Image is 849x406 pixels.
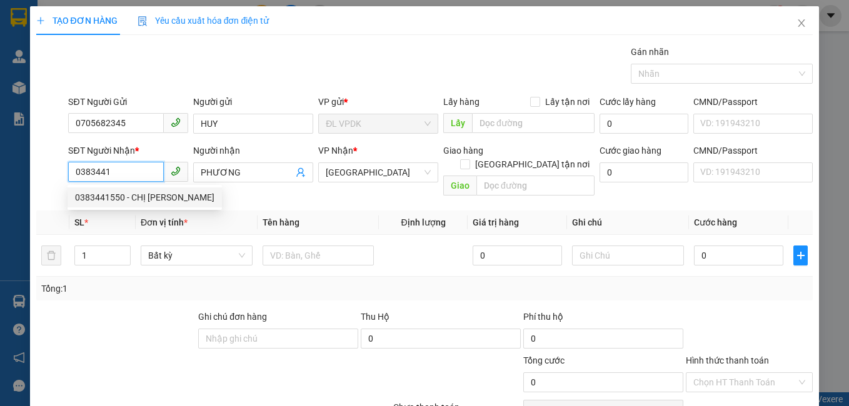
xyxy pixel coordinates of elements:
span: phone [171,166,181,176]
div: CMND/Passport [693,95,813,109]
div: Người nhận [193,144,313,157]
span: phone [171,117,181,127]
label: Cước lấy hàng [600,97,656,107]
button: delete [41,245,61,265]
input: Ghi Chú [572,245,684,265]
span: Lấy tận nơi [540,95,595,109]
span: Giá trị hàng [473,217,519,227]
span: Tên hàng [263,217,299,227]
span: Giao [443,176,476,196]
div: SĐT Người Gửi [68,95,188,109]
input: 0 [473,245,562,265]
span: Yêu cầu xuất hóa đơn điện tử [138,16,269,26]
img: icon [138,16,148,26]
button: plus [793,245,808,265]
input: VD: Bàn, Ghế [263,245,374,265]
label: Ghi chú đơn hàng [198,312,267,322]
input: Ghi chú đơn hàng [198,329,358,349]
li: (c) 2017 [105,59,172,75]
span: user-add [296,167,306,177]
label: Hình thức thanh toán [686,355,769,365]
input: Cước giao hàng [600,162,688,182]
div: CMND/Passport [693,144,813,157]
input: Dọc đường [472,113,595,133]
div: SĐT Người Nhận [68,144,188,157]
b: Phúc An Express [16,81,65,161]
img: logo.jpg [136,16,166,46]
input: Dọc đường [476,176,595,196]
span: Đơn vị tính [141,217,188,227]
span: plus [36,16,45,25]
div: VP gửi [318,95,438,109]
span: Thu Hộ [361,312,389,322]
div: Phí thu hộ [523,310,683,329]
th: Ghi chú [567,210,689,235]
span: close [796,18,806,28]
b: [DOMAIN_NAME] [105,47,172,57]
div: Tổng: 1 [41,282,329,295]
div: 0383441550 - CHỊ [PERSON_NAME] [75,191,214,204]
div: 0383441550 - CHỊ HOA [68,187,222,207]
span: Tổng cước [523,355,565,365]
span: ĐL VPDK [326,114,431,133]
span: ĐL Quận 5 [326,163,431,182]
span: Cước hàng [694,217,737,227]
span: VP Nhận [318,146,353,156]
span: [GEOGRAPHIC_DATA] tận nơi [470,157,595,171]
span: Lấy [443,113,472,133]
img: logo.jpg [16,16,78,78]
label: Gán nhãn [631,47,669,57]
span: SL [74,217,84,227]
span: Lấy hàng [443,97,480,107]
input: Cước lấy hàng [600,114,688,134]
span: plus [794,250,807,260]
span: Giao hàng [443,146,483,156]
span: TẠO ĐƠN HÀNG [36,16,118,26]
span: Định lượng [401,217,446,227]
b: Gửi khách hàng [77,18,124,77]
button: Close [784,6,819,41]
label: Cước giao hàng [600,146,661,156]
span: Bất kỳ [148,246,245,265]
div: Người gửi [193,95,313,109]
